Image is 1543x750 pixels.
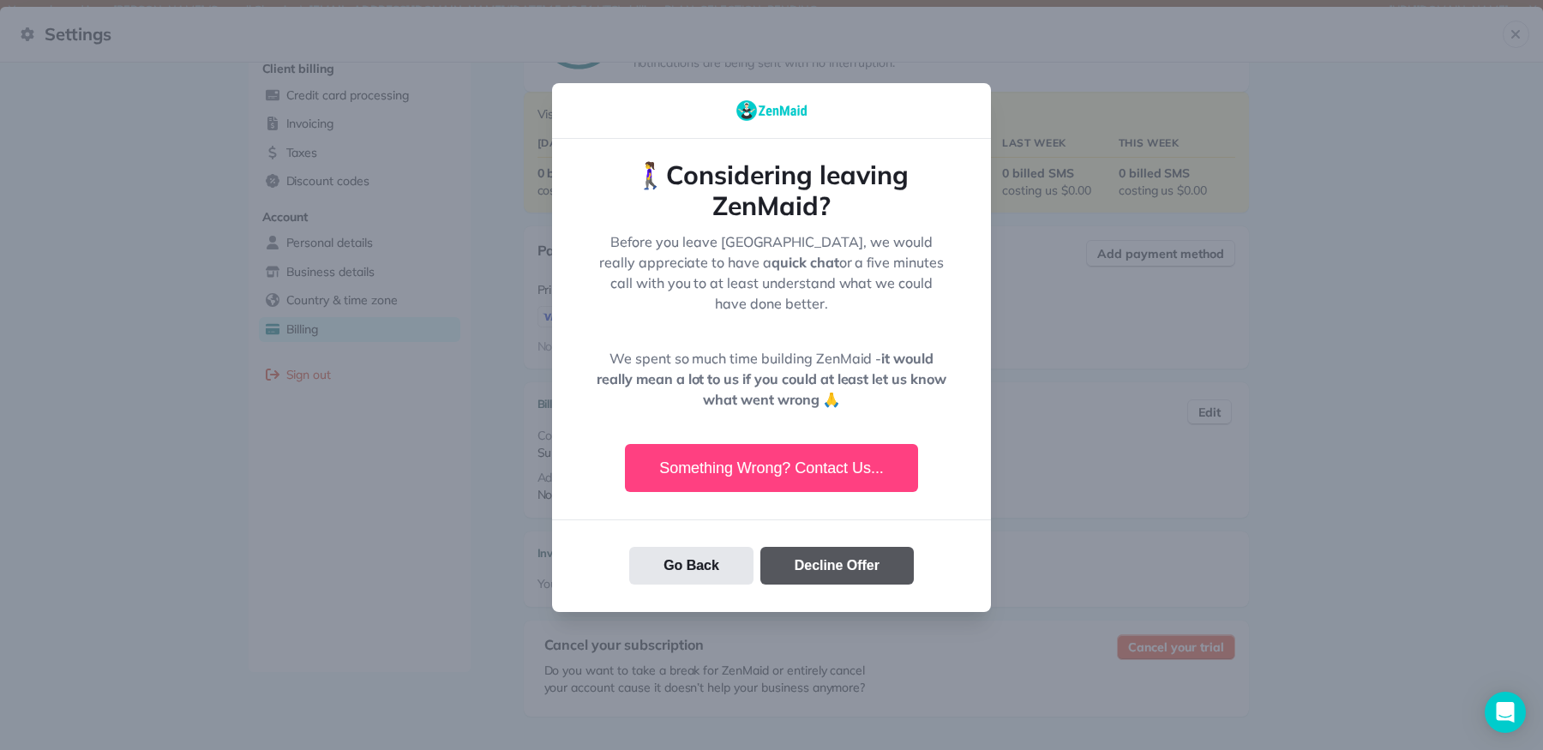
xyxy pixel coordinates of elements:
[823,391,840,408] strong: 🙏
[593,231,950,314] p: Before you leave [GEOGRAPHIC_DATA], we would really appreciate to have a or a five minutes call w...
[736,100,807,121] img: Logo
[593,314,950,334] p: ⠀⠀⠀⠀⠀⠀⠀⠀⠀⠀⠀⠀⠀⠀⠀⠀⠀⠀⠀
[593,348,950,410] p: We spent so much time building ZenMaid -
[1485,692,1526,733] div: Open Intercom Messenger
[625,444,918,492] button: Something Wrong? Contact Us...
[629,547,753,585] button: Go Back
[597,350,946,408] strong: it would really mean a lot to us if you could at least let us know what went wrong
[771,254,839,271] strong: quick chat
[760,547,914,585] button: Decline Offer
[593,159,950,221] h1: 🚶‍♀️Considering leaving ZenMaid?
